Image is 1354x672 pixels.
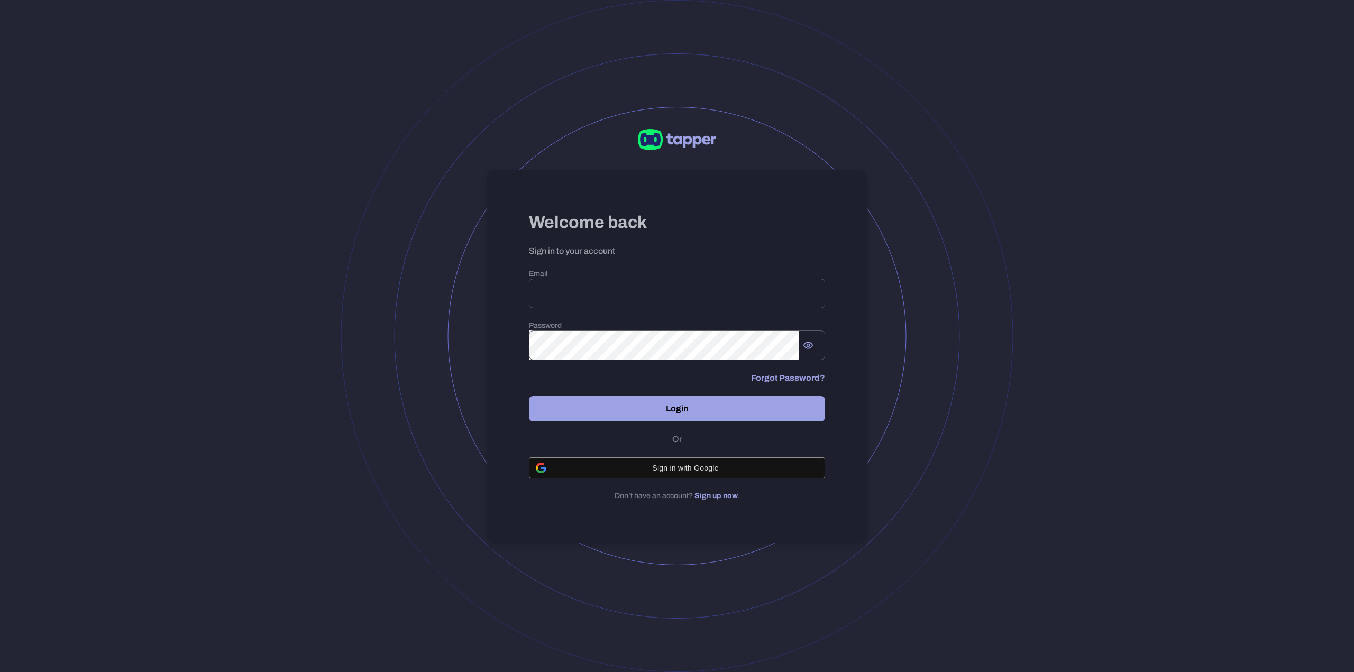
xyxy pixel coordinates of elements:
button: Login [529,396,825,421]
a: Sign up now [694,492,738,500]
span: Sign in with Google [553,464,818,472]
p: Don’t have an account? . [529,491,825,501]
p: Sign in to your account [529,246,825,256]
h6: Email [529,269,825,279]
span: Or [670,434,685,445]
button: Sign in with Google [529,457,825,478]
button: Show password [799,336,818,355]
h3: Welcome back [529,212,825,233]
h6: Password [529,321,825,330]
a: Forgot Password? [751,373,825,383]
